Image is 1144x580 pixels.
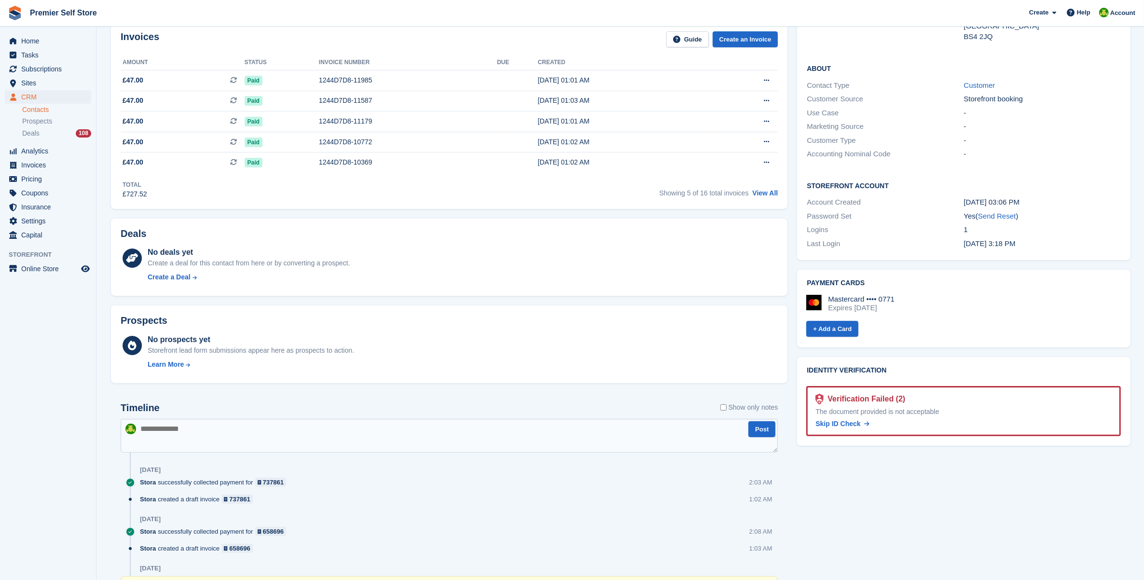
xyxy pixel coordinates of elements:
div: [GEOGRAPHIC_DATA] [964,21,1121,32]
span: Showing 5 of 16 total invoices [659,189,748,197]
span: Sites [21,76,79,90]
div: Mastercard •••• 0771 [828,295,895,304]
a: Learn More [148,359,354,370]
h2: Invoices [121,31,159,47]
button: Post [748,421,775,437]
div: 1244D7D8-11179 [319,116,497,126]
a: Deals 108 [22,128,91,138]
th: Due [497,55,538,70]
span: Paid [245,138,262,147]
a: Contacts [22,105,91,114]
a: menu [5,200,91,214]
span: Storefront [9,250,96,260]
div: 737861 [229,495,250,504]
img: Millie Walcroft [125,424,136,434]
div: - [964,121,1121,132]
span: Tasks [21,48,79,62]
span: Pricing [21,172,79,186]
div: 1244D7D8-11587 [319,96,497,106]
span: Settings [21,214,79,228]
div: 1244D7D8-10772 [319,137,497,147]
div: 1:03 AM [749,544,772,553]
div: Accounting Nominal Code [807,149,964,160]
time: 2024-05-15 14:18:38 UTC [964,239,1016,248]
span: £47.00 [123,75,143,85]
img: Identity Verification Ready [815,394,824,404]
h2: Payment cards [807,279,1120,287]
div: [DATE] [140,466,161,474]
img: Mastercard Logo [806,295,822,310]
span: Invoices [21,158,79,172]
span: Paid [245,96,262,106]
a: 737861 [221,495,253,504]
span: Subscriptions [21,62,79,76]
div: 1244D7D8-11985 [319,75,497,85]
a: menu [5,76,91,90]
span: £47.00 [123,137,143,147]
div: Customer Type [807,135,964,146]
a: Prospects [22,116,91,126]
a: menu [5,172,91,186]
span: Stora [140,495,156,504]
span: Analytics [21,144,79,158]
div: Password Set [807,211,964,222]
a: 658696 [255,527,287,536]
div: Contact Type [807,80,964,91]
div: 1244D7D8-10369 [319,157,497,167]
span: £47.00 [123,116,143,126]
div: 658696 [229,544,250,553]
div: [DATE] 01:02 AM [538,137,711,147]
a: Create an Invoice [713,31,778,47]
span: Home [21,34,79,48]
div: Use Case [807,108,964,119]
a: 658696 [221,544,253,553]
div: Create a deal for this contact from here or by converting a prospect. [148,258,350,268]
a: menu [5,228,91,242]
h2: Deals [121,228,146,239]
div: Verification Failed (2) [824,393,905,405]
span: Paid [245,158,262,167]
img: Millie Walcroft [1099,8,1109,17]
div: [DATE] 01:03 AM [538,96,711,106]
span: Prospects [22,117,52,126]
span: Skip ID Check [815,420,860,428]
th: Invoice number [319,55,497,70]
span: Deals [22,129,40,138]
a: + Add a Card [806,321,858,337]
th: Status [245,55,319,70]
a: menu [5,90,91,104]
span: Coupons [21,186,79,200]
div: [DATE] 01:01 AM [538,75,711,85]
span: Stora [140,527,156,536]
th: Amount [121,55,245,70]
div: successfully collected payment for [140,478,291,487]
h2: Storefront Account [807,180,1120,190]
span: Create [1029,8,1048,17]
div: - [964,149,1121,160]
img: stora-icon-8386f47178a22dfd0bd8f6a31ec36ba5ce8667c1dd55bd0f319d3a0aa187defe.svg [8,6,22,20]
span: Paid [245,117,262,126]
div: 108 [76,129,91,138]
a: Send Reset [978,212,1016,220]
div: Account Created [807,197,964,208]
div: - [964,108,1121,119]
div: £727.52 [123,189,147,199]
span: Stora [140,544,156,553]
div: 737861 [263,478,284,487]
input: Show only notes [720,402,727,413]
div: 658696 [263,527,284,536]
a: menu [5,262,91,276]
div: Last Login [807,238,964,249]
h2: Identity verification [807,367,1120,374]
div: [DATE] [140,565,161,572]
a: Customer [964,81,995,89]
h2: About [807,63,1120,73]
span: Insurance [21,200,79,214]
th: Created [538,55,711,70]
h2: Prospects [121,315,167,326]
span: £47.00 [123,96,143,106]
a: menu [5,186,91,200]
a: menu [5,144,91,158]
div: Customer Source [807,94,964,105]
a: menu [5,62,91,76]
